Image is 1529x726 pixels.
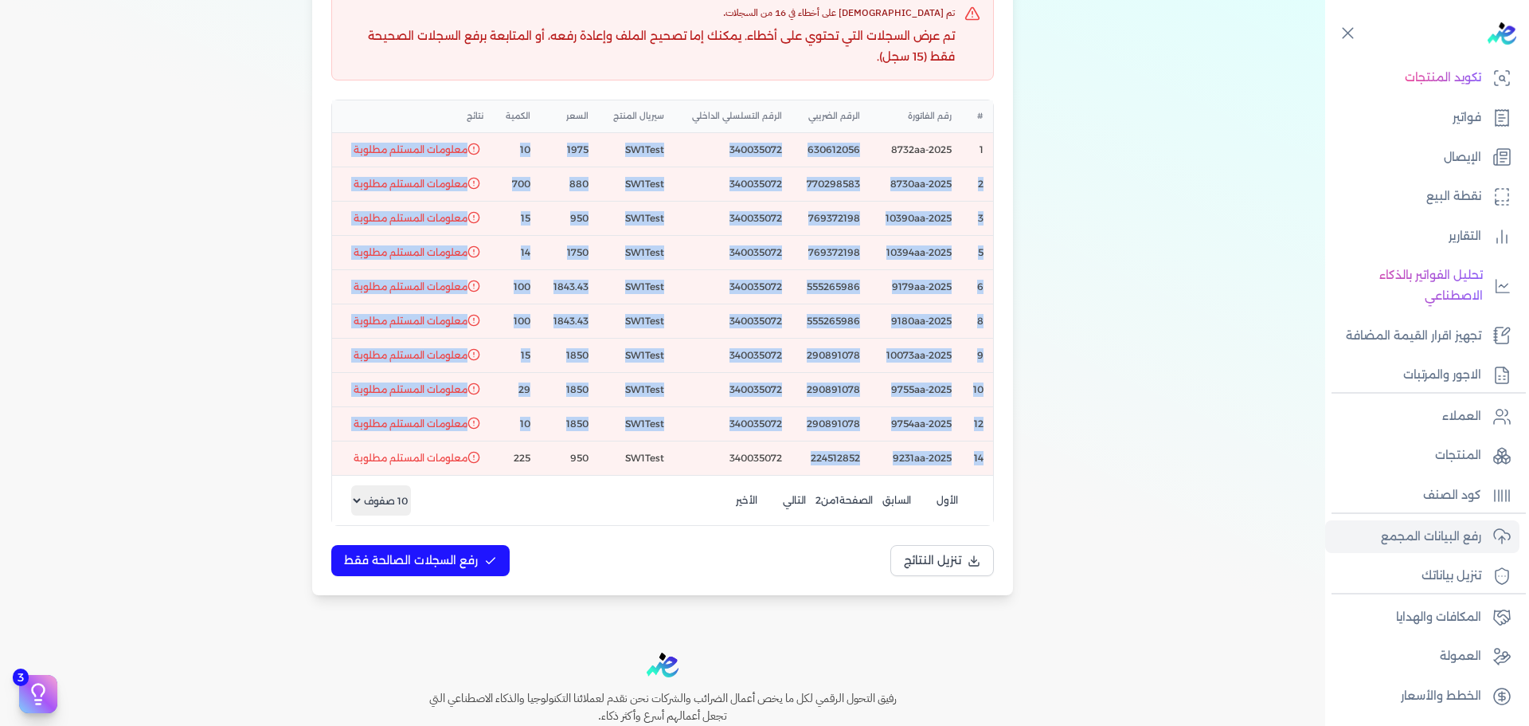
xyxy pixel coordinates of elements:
[1426,186,1481,207] p: نقطة البيع
[961,100,993,132] th: #
[1444,147,1481,168] p: الإيصال
[1403,365,1481,386] p: الاجور والمرتبات
[1442,406,1481,427] p: العملاء
[1325,259,1519,312] a: تحليل الفواتير بالذكاء الاصطناعي
[961,406,993,441] td: 12
[870,338,961,372] td: 10073aa-2025
[815,494,821,506] span: 2
[331,545,510,576] button: رفع السجلات الصالحة فقط
[354,383,467,397] span: معلومات المستلم مطلوبة
[674,338,792,372] td: 340035072
[792,235,870,269] td: 769372198
[1333,265,1483,306] p: تحليل الفواتير بالذكاء الاصطناعي
[598,338,674,372] td: SW1Test
[19,675,57,713] button: 3
[540,132,598,167] td: 1975
[870,304,961,338] td: 9180aa-2025
[961,132,993,167] td: 1
[598,406,674,441] td: SW1Test
[792,269,870,304] td: 555265986
[1401,686,1481,707] p: الخطط والأسعار
[354,417,467,431] span: معلومات المستلم مطلوبة
[961,269,993,304] td: 6
[493,441,540,475] td: 225
[674,406,792,441] td: 340035072
[493,100,540,132] th: الكمية
[598,269,674,304] td: SW1Test
[354,143,467,157] span: معلومات المستلم مطلوبة
[598,167,674,201] td: SW1Test
[674,372,792,406] td: 340035072
[1325,439,1519,473] a: المنتجات
[1396,607,1481,628] p: المكافات والهدايا
[344,552,478,569] span: رفع السجلات الصالحة فقط
[598,100,674,132] th: سيريال المنتج
[1346,326,1481,347] p: تجهيز اقرار القيمة المضافة
[395,690,930,724] h6: رفيق التحول الرقمي لكل ما يخص أعمال الضرائب والشركات نحن نقدم لعملائنا التكنولوجيا والذكاء الاصطن...
[1325,559,1519,593] a: تنزيل بياناتك
[1440,646,1481,667] p: العمولة
[354,348,467,363] span: معلومات المستلم مطلوبة
[961,304,993,338] td: 8
[1488,22,1516,45] img: logo
[540,372,598,406] td: 1850
[345,26,955,67] p: تم عرض السجلات التي تحتوي على أخطاء. يمكنك إما تصحيح الملف وإعادة رفعه، أو المتابعة برفع السجلات ...
[1405,68,1481,88] p: تكويد المنتجات
[961,372,993,406] td: 10
[493,201,540,235] td: 15
[1423,485,1481,506] p: كود الصنف
[961,338,993,372] td: 9
[870,235,961,269] td: 10394aa-2025
[354,177,467,191] span: معلومات المستلم مطلوبة
[13,669,29,686] span: 3
[598,372,674,406] td: SW1Test
[1325,479,1519,512] a: كود الصنف
[598,132,674,167] td: SW1Test
[493,304,540,338] td: 100
[815,493,873,508] span: الصفحة من
[1449,226,1481,247] p: التقارير
[773,490,815,511] button: التالي
[540,406,598,441] td: 1850
[540,304,598,338] td: 1843.43
[540,100,598,132] th: السعر
[1325,101,1519,135] a: فواتير
[345,6,955,20] h3: تم [DEMOGRAPHIC_DATA] على أخطاء في 16 من السجلات.
[647,653,678,677] img: logo
[1325,520,1519,554] a: رفع البيانات المجمع
[598,441,674,475] td: SW1Test
[792,167,870,201] td: 770298583
[870,100,961,132] th: رقم الفاتورة
[1325,61,1519,95] a: تكويد المنتجات
[870,441,961,475] td: 9231aa-2025
[870,167,961,201] td: 8730aa-2025
[332,100,493,132] th: نتائج
[598,304,674,338] td: SW1Test
[354,211,467,226] span: معلومات المستلم مطلوبة
[674,100,792,132] th: الرقم التسلسلي الداخلي
[792,441,870,475] td: 224512852
[354,314,467,328] span: معلومات المستلم مطلوبة
[674,167,792,201] td: 340035072
[493,338,540,372] td: 15
[1325,601,1519,634] a: المكافات والهدايا
[835,494,839,506] span: 1
[1435,445,1481,466] p: المنتجات
[674,132,792,167] td: 340035072
[540,338,598,372] td: 1850
[1325,680,1519,713] a: الخطط والأسعار
[927,490,968,511] button: الأول
[961,201,993,235] td: 3
[890,545,994,576] button: تنزيل النتائج
[598,235,674,269] td: SW1Test
[540,269,598,304] td: 1843.43
[1325,400,1519,434] a: العملاء
[904,552,961,569] span: تنزيل النتائج
[354,451,467,465] span: معلومات المستلم مطلوبة
[493,132,540,167] td: 10
[493,269,540,304] td: 100
[674,235,792,269] td: 340035072
[792,406,870,441] td: 290891078
[674,269,792,304] td: 340035072
[792,304,870,338] td: 555265986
